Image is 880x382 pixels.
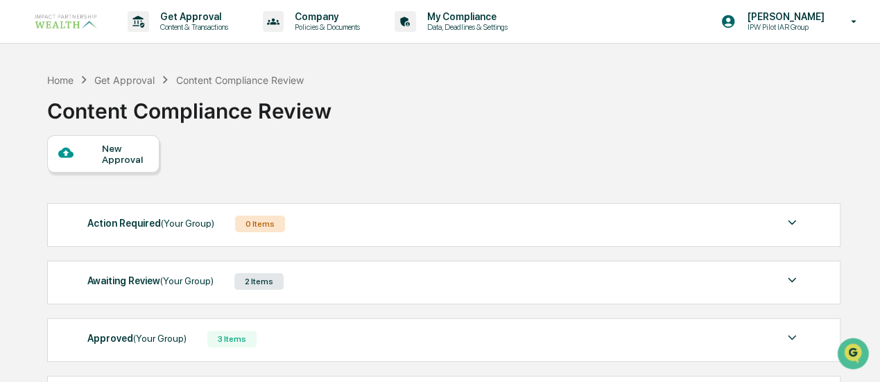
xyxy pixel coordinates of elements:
span: Pylon [138,234,168,245]
div: Content Compliance Review [176,74,304,86]
p: IPW Pilot IAR Group [736,22,831,32]
img: caret [784,272,800,288]
p: Data, Deadlines & Settings [416,22,515,32]
div: 3 Items [207,331,257,347]
a: Powered byPylon [98,234,168,245]
div: Content Compliance Review [47,87,331,123]
a: 🖐️Preclearance [8,168,95,193]
span: Preclearance [28,174,89,188]
div: 🖐️ [14,175,25,186]
p: Policies & Documents [284,22,367,32]
p: How can we help? [14,28,252,51]
div: New Approval [102,143,148,165]
button: Start new chat [236,110,252,126]
span: (Your Group) [133,333,187,344]
div: We're available if you need us! [47,119,175,130]
div: Awaiting Review [87,272,214,290]
span: Attestations [114,174,172,188]
div: 🔎 [14,202,25,213]
div: Action Required [87,214,214,232]
iframe: Open customer support [836,336,873,374]
p: Content & Transactions [149,22,235,32]
div: Start new chat [47,105,227,119]
p: Get Approval [149,11,235,22]
p: [PERSON_NAME] [736,11,831,22]
a: 🗄️Attestations [95,168,178,193]
a: 🔎Data Lookup [8,195,93,220]
div: Home [47,74,74,86]
div: 2 Items [234,273,284,290]
img: 1746055101610-c473b297-6a78-478c-a979-82029cc54cd1 [14,105,39,130]
img: caret [784,214,800,231]
img: logo [33,12,100,31]
span: (Your Group) [160,275,214,286]
p: Company [284,11,367,22]
div: 0 Items [235,216,285,232]
div: 🗄️ [101,175,112,186]
img: caret [784,329,800,346]
span: (Your Group) [161,218,214,229]
p: My Compliance [416,11,515,22]
div: Approved [87,329,187,347]
div: Get Approval [94,74,155,86]
span: Data Lookup [28,200,87,214]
